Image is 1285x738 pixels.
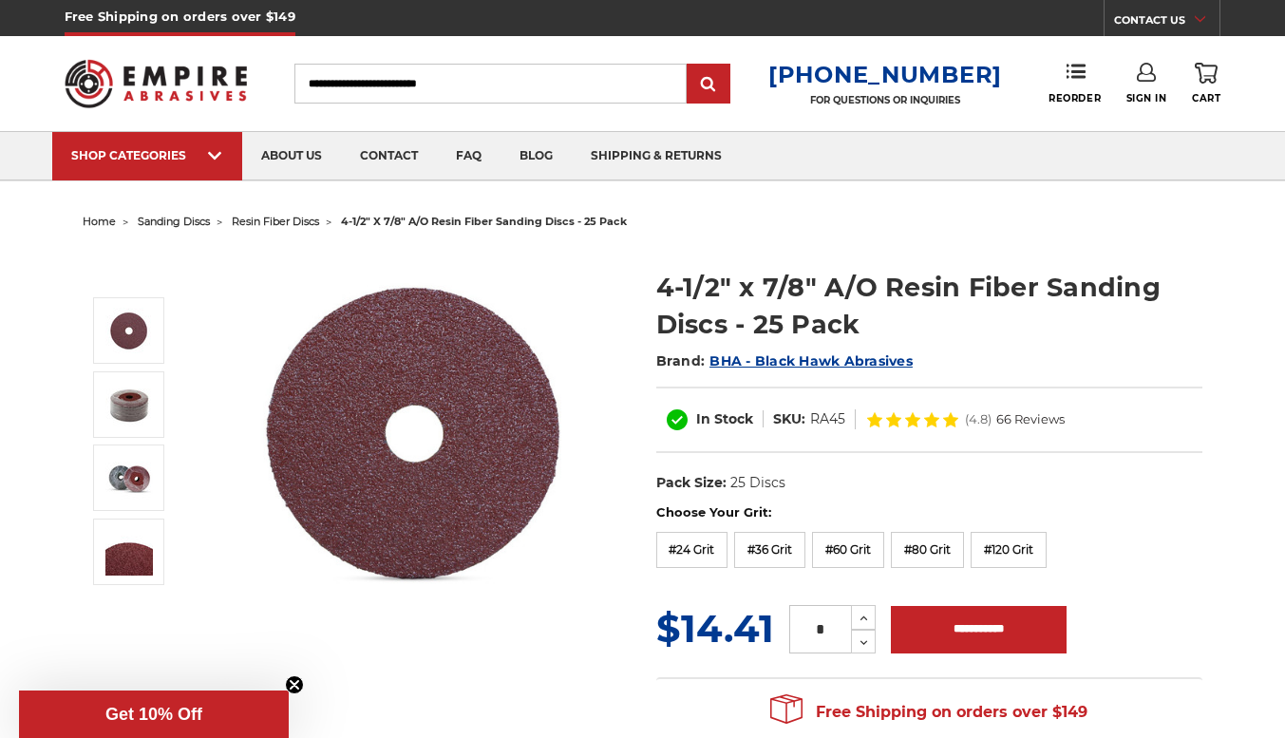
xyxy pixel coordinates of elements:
[690,66,728,104] input: Submit
[656,605,774,652] span: $14.41
[19,691,289,738] div: Get 10% OffClose teaser
[1192,92,1220,104] span: Cart
[768,61,1002,88] a: [PHONE_NUMBER]
[1049,92,1101,104] span: Reorder
[105,528,153,576] img: 4-1/2" x 7/8" A/O Resin Fiber Sanding Discs - 25 Pack
[242,132,341,180] a: about us
[138,215,210,228] a: sanding discs
[656,269,1202,343] h1: 4-1/2" x 7/8" A/O Resin Fiber Sanding Discs - 25 Pack
[232,215,319,228] a: resin fiber discs
[105,381,153,428] img: 4-1/2" x 7/8" A/O Resin Fiber Sanding Discs - 25 Pack
[656,352,706,369] span: Brand:
[996,413,1065,426] span: 66 Reviews
[696,410,753,427] span: In Stock
[770,693,1087,731] span: Free Shipping on orders over $149
[773,409,805,429] dt: SKU:
[105,308,153,354] img: 4.5 inch resin fiber disc
[105,705,202,724] span: Get 10% Off
[285,675,304,694] button: Close teaser
[1114,9,1219,36] a: CONTACT US
[65,47,247,119] img: Empire Abrasives
[768,94,1002,106] p: FOR QUESTIONS OR INQUIRIES
[83,215,116,228] a: home
[341,215,627,228] span: 4-1/2" x 7/8" a/o resin fiber sanding discs - 25 pack
[656,473,727,493] dt: Pack Size:
[105,454,153,501] img: 4-1/2" x 7/8" A/O Resin Fiber Sanding Discs - 25 Pack
[341,132,437,180] a: contact
[501,132,572,180] a: blog
[1126,92,1167,104] span: Sign In
[71,148,223,162] div: SHOP CATEGORIES
[227,249,607,623] img: 4.5 inch resin fiber disc
[965,413,992,426] span: (4.8)
[730,473,785,493] dd: 25 Discs
[1192,63,1220,104] a: Cart
[656,503,1202,522] label: Choose Your Grit:
[1049,63,1101,104] a: Reorder
[437,132,501,180] a: faq
[572,132,741,180] a: shipping & returns
[810,409,845,429] dd: RA45
[709,352,913,369] a: BHA - Black Hawk Abrasives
